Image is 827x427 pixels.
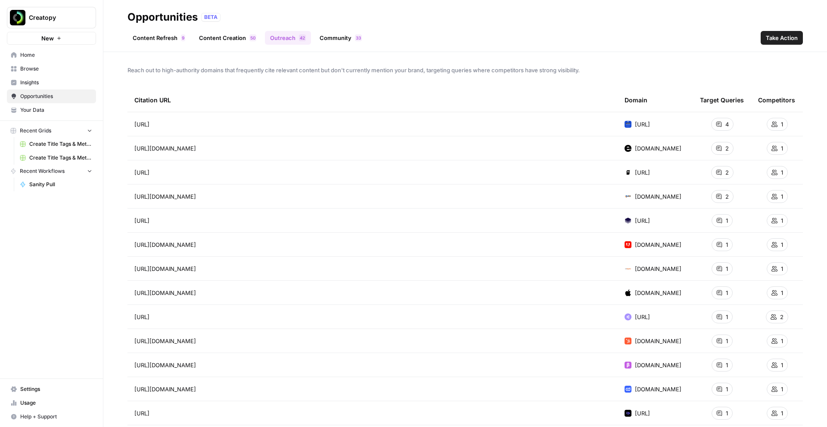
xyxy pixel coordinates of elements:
[635,409,650,418] span: [URL]
[134,120,149,129] span: [URL]
[726,264,728,273] span: 1
[635,240,681,249] span: [DOMAIN_NAME]
[358,34,361,41] span: 3
[726,337,728,345] span: 1
[127,31,190,45] a: Content Refresh9
[16,137,96,151] a: Create Title Tags & Meta Descriptions for Page
[726,409,728,418] span: 1
[781,216,783,225] span: 1
[625,121,631,128] img: 7flew262b68iazwpx0mmsttz79lr
[766,34,798,42] span: Take Action
[355,34,362,41] div: 33
[302,34,305,41] span: 2
[625,265,631,272] img: y3piw5gncv6dn742elhbn3vz5jk8
[20,79,92,86] span: Insights
[249,34,256,41] div: 50
[726,240,728,249] span: 1
[7,124,96,137] button: Recent Grids
[16,178,96,191] a: Sanity Pull
[134,313,149,321] span: [URL]
[726,361,728,369] span: 1
[29,154,92,162] span: Create Title Tags & Meta Descriptions for Page
[781,409,783,418] span: 1
[726,385,728,393] span: 1
[625,217,631,224] img: a6oj5f8ajrekh6k822x3nde5uchv
[625,338,631,344] img: v7tlf3lir039f3mqiaxk2uqx2g8k
[20,51,92,59] span: Home
[134,192,196,201] span: [URL][DOMAIN_NAME]
[134,168,149,177] span: [URL]
[625,289,631,296] img: j3aluuj91fselow1x5f6icmt0an3
[635,144,681,153] span: [DOMAIN_NAME]
[635,216,650,225] span: [URL]
[726,313,728,321] span: 1
[781,289,783,297] span: 1
[726,289,728,297] span: 1
[29,181,92,188] span: Sanity Pull
[635,120,650,129] span: [URL]
[127,66,803,74] span: Reach out to high-authority domains that frequently cite relevant content but don't currently men...
[134,216,149,225] span: [URL]
[625,88,647,112] div: Domain
[625,241,631,248] img: eqzcz4tzlr7ve7xmt41l933d2ra3
[635,385,681,393] span: [DOMAIN_NAME]
[20,106,92,114] span: Your Data
[41,34,54,43] span: New
[625,386,631,393] img: wdb1jokf6n0gq7q3q6ofagzagojp
[7,7,96,28] button: Workspace: Creatopy
[635,289,681,297] span: [DOMAIN_NAME]
[29,140,92,148] span: Create Title Tags & Meta Descriptions for Page
[725,168,729,177] span: 2
[20,385,92,393] span: Settings
[625,169,631,176] img: r47h2n02c8n4shd50z05bkfitc8y
[781,240,783,249] span: 1
[7,89,96,103] a: Opportunities
[781,264,783,273] span: 1
[780,313,783,321] span: 2
[299,34,306,41] div: 42
[625,313,631,320] img: p9p51be03gyfewvk68lsmx4qxq4g
[134,264,196,273] span: [URL][DOMAIN_NAME]
[781,168,783,177] span: 1
[726,216,728,225] span: 1
[356,34,358,41] span: 3
[10,10,25,25] img: Creatopy Logo
[134,289,196,297] span: [URL][DOMAIN_NAME]
[7,410,96,424] button: Help + Support
[16,151,96,165] a: Create Title Tags & Meta Descriptions for Page
[625,193,631,200] img: w34ukkneo2hajtesyg9ky1gtiqfq
[134,361,196,369] span: [URL][DOMAIN_NAME]
[201,13,221,22] div: BETA
[20,167,65,175] span: Recent Workflows
[758,88,795,112] div: Competitors
[134,385,196,393] span: [URL][DOMAIN_NAME]
[635,337,681,345] span: [DOMAIN_NAME]
[20,92,92,100] span: Opportunities
[635,264,681,273] span: [DOMAIN_NAME]
[7,382,96,396] a: Settings
[127,10,198,24] div: Opportunities
[181,34,185,41] div: 9
[625,410,631,417] img: 0hcm8hkkysen39t94m3ok49xd48v
[134,337,196,345] span: [URL][DOMAIN_NAME]
[635,168,650,177] span: [URL]
[635,313,650,321] span: [URL]
[781,120,783,129] span: 1
[725,192,729,201] span: 2
[253,34,255,41] span: 0
[781,337,783,345] span: 1
[134,409,149,418] span: [URL]
[761,31,803,45] button: Take Action
[300,34,302,41] span: 4
[314,31,367,45] a: Community33
[134,88,611,112] div: Citation URL
[625,362,631,369] img: 082g4pd42tsytap9ohcki2ozlu6u
[725,120,729,129] span: 4
[700,88,744,112] div: Target Queries
[250,34,253,41] span: 5
[781,144,783,153] span: 1
[7,396,96,410] a: Usage
[7,165,96,178] button: Recent Workflows
[265,31,311,45] a: Outreach42
[7,48,96,62] a: Home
